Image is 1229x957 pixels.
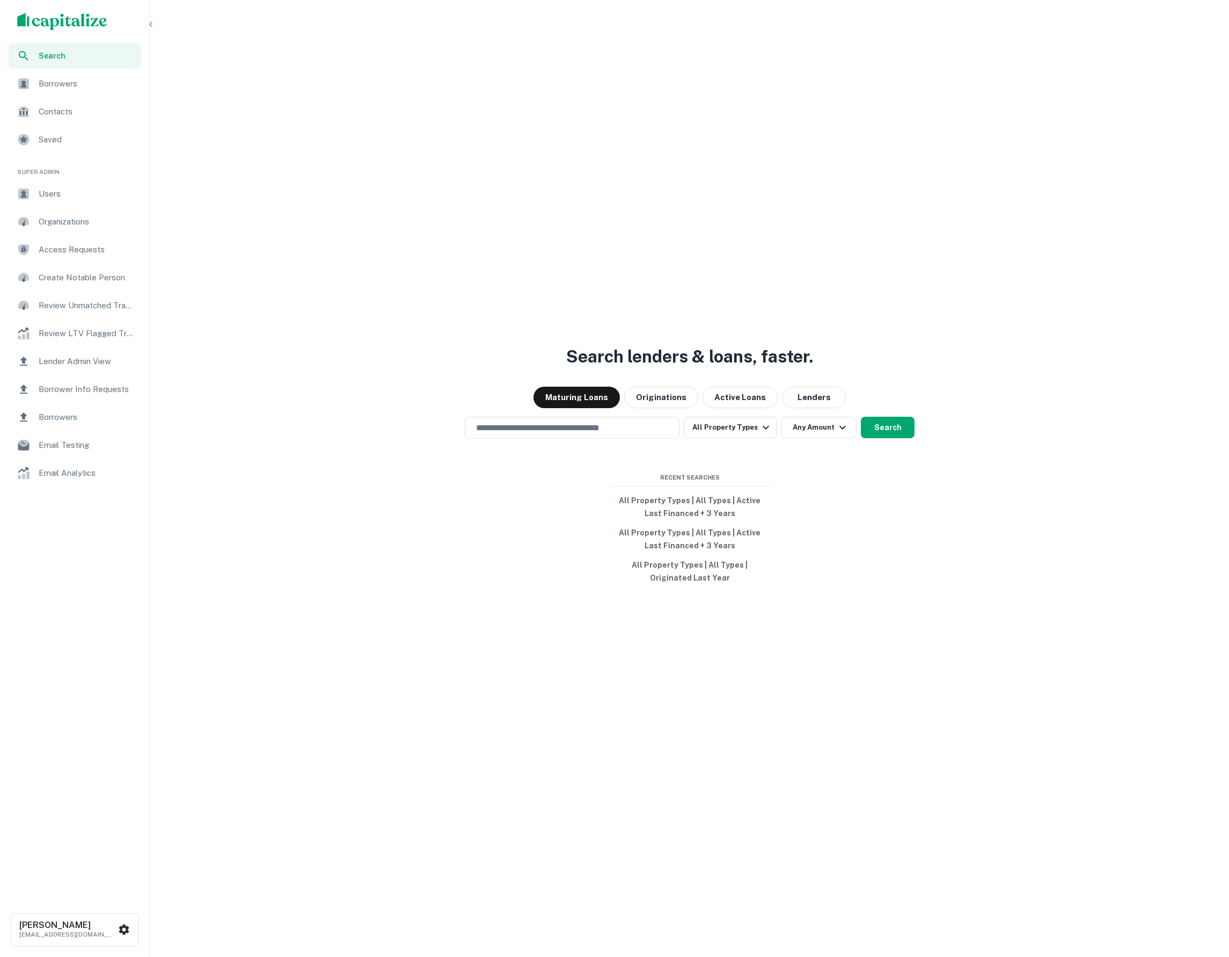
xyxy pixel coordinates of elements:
[9,237,141,263] a: Access Requests
[782,387,846,408] button: Lenders
[9,43,141,69] a: Search
[624,387,698,408] button: Originations
[684,417,777,438] button: All Property Types
[11,913,139,946] button: [PERSON_NAME][EMAIL_ADDRESS][DOMAIN_NAME]
[39,215,135,228] span: Organizations
[9,404,141,430] a: Borrowers
[9,155,141,181] li: Super Admin
[39,327,135,340] span: Review LTV Flagged Transactions
[19,921,116,930] h6: [PERSON_NAME]
[39,411,135,424] span: Borrowers
[19,930,116,939] p: [EMAIL_ADDRESS][DOMAIN_NAME]
[9,99,141,125] a: Contacts
[9,293,141,318] a: Review Unmatched Transactions
[39,299,135,312] span: Review Unmatched Transactions
[9,460,141,486] a: Email Analytics
[9,376,141,402] a: Borrower Info Requests
[533,387,620,408] button: Maturing Loans
[703,387,778,408] button: Active Loans
[9,181,141,207] a: Users
[39,133,135,146] span: Saved
[39,355,135,368] span: Lender Admin View
[9,265,141,291] a: Create Notable Person
[609,523,770,555] button: All Property Types | All Types | Active Last Financed + 3 Years
[9,127,141,153] a: Saved
[609,473,770,482] span: Recent Searches
[39,105,135,118] span: Contacts
[39,467,135,480] span: Email Analytics
[39,439,135,452] span: Email Testing
[9,432,141,458] a: Email Testing
[39,77,135,90] span: Borrowers
[39,243,135,256] span: Access Requests
[861,417,915,438] button: Search
[609,491,770,523] button: All Property Types | All Types | Active Last Financed + 3 Years
[17,13,107,30] img: capitalize-logo.png
[609,555,770,588] button: All Property Types | All Types | Originated Last Year
[1175,871,1229,923] iframe: Chat Widget
[9,209,141,235] a: Organizations
[9,71,141,97] a: Borrowers
[781,417,857,438] button: Any Amount
[9,321,141,346] a: Review LTV Flagged Transactions
[39,50,135,62] span: Search
[566,344,813,369] h3: Search lenders & loans, faster.
[39,383,135,396] span: Borrower Info Requests
[9,349,141,374] a: Lender Admin View
[39,187,135,200] span: Users
[39,271,135,284] span: Create Notable Person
